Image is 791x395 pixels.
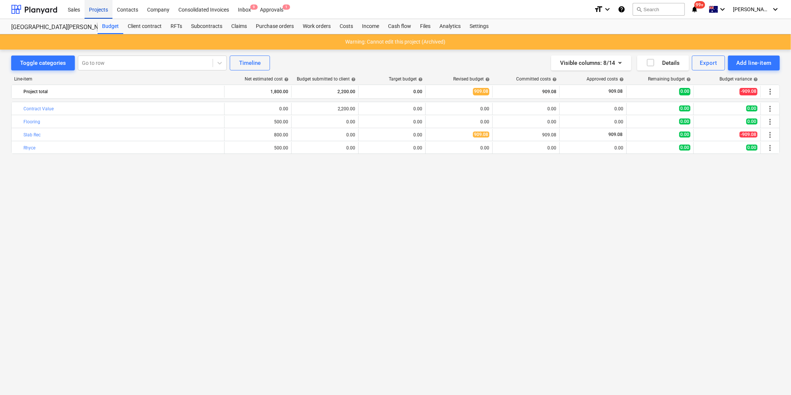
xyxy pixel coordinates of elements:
[692,56,725,70] button: Export
[23,86,221,98] div: Project total
[496,86,556,98] div: 909.08
[496,145,556,151] div: 0.00
[358,19,384,34] div: Income
[239,58,261,68] div: Timeline
[251,19,298,34] a: Purchase orders
[23,132,41,138] a: Slab Rec
[295,132,355,138] div: 0.00
[695,1,705,9] span: 99+
[636,6,642,12] span: search
[98,19,123,34] a: Budget
[551,56,631,70] button: Visible columns:8/14
[637,56,689,70] button: Details
[516,76,557,82] div: Committed costs
[245,76,289,82] div: Net estimated cost
[228,145,288,151] div: 500.00
[594,5,603,14] i: format_size
[227,19,251,34] a: Claims
[648,76,691,82] div: Remaining budget
[733,6,770,12] span: [PERSON_NAME]
[563,119,623,124] div: 0.00
[362,145,422,151] div: 0.00
[679,118,690,124] span: 0.00
[496,106,556,111] div: 0.00
[166,19,187,34] a: RFTs
[473,88,489,95] span: 909.08
[295,86,355,98] div: 2,200.00
[228,119,288,124] div: 500.00
[20,58,66,68] div: Toggle categories
[633,3,685,16] button: Search
[746,118,757,124] span: 0.00
[416,19,435,34] a: Files
[362,86,422,98] div: 0.00
[465,19,493,34] div: Settings
[346,38,446,46] p: Warning: Cannot edit this project (Archived)
[350,77,356,82] span: help
[646,58,680,68] div: Details
[728,56,780,70] button: Add line-item
[679,105,690,111] span: 0.00
[283,77,289,82] span: help
[700,58,717,68] div: Export
[718,5,727,14] i: keyboard_arrow_down
[23,119,40,124] a: Flooring
[551,77,557,82] span: help
[11,56,75,70] button: Toggle categories
[766,117,775,126] span: More actions
[11,76,225,82] div: Line-item
[752,77,758,82] span: help
[685,77,691,82] span: help
[608,132,623,137] span: 909.08
[295,145,355,151] div: 0.00
[766,104,775,113] span: More actions
[429,119,489,124] div: 0.00
[691,5,698,14] i: notifications
[719,76,758,82] div: Budget variance
[560,58,622,68] div: Visible columns : 8/14
[771,5,780,14] i: keyboard_arrow_down
[283,4,290,10] span: 1
[228,106,288,111] div: 0.00
[297,76,356,82] div: Budget submitted to client
[603,5,612,14] i: keyboard_arrow_down
[362,132,422,138] div: 0.00
[618,5,625,14] i: Knowledge base
[362,119,422,124] div: 0.00
[389,76,423,82] div: Target budget
[187,19,227,34] a: Subcontracts
[295,106,355,111] div: 2,200.00
[496,132,556,138] div: 909.08
[230,56,270,70] button: Timeline
[23,106,54,111] a: Contract Value
[429,106,489,111] div: 0.00
[335,19,358,34] div: Costs
[563,106,623,111] div: 0.00
[429,145,489,151] div: 0.00
[23,145,35,151] a: Rhyce
[679,145,690,151] span: 0.00
[766,143,775,152] span: More actions
[298,19,335,34] a: Work orders
[295,119,355,124] div: 0.00
[754,359,791,395] iframe: Chat Widget
[766,130,775,139] span: More actions
[740,88,757,95] span: -909.08
[736,58,772,68] div: Add line-item
[123,19,166,34] a: Client contract
[228,86,288,98] div: 1,800.00
[384,19,416,34] a: Cash flow
[473,132,489,138] span: 909.08
[417,77,423,82] span: help
[563,145,623,151] div: 0.00
[618,77,624,82] span: help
